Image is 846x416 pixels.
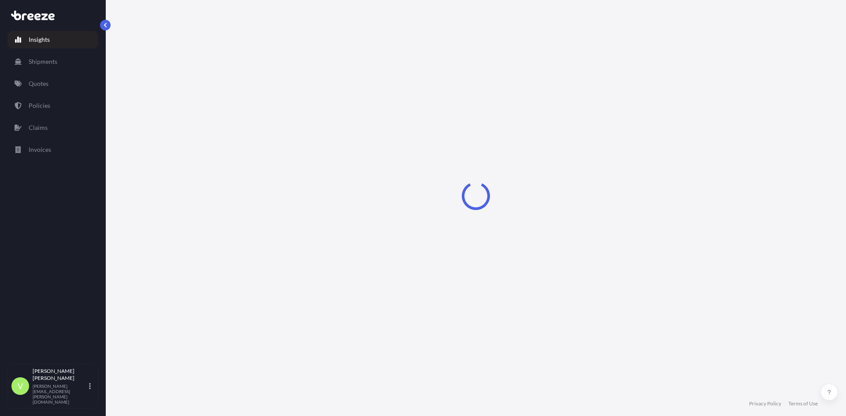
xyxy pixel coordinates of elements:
[749,400,781,407] a: Privacy Policy
[7,141,98,158] a: Invoices
[29,101,50,110] p: Policies
[788,400,818,407] a: Terms of Use
[29,123,48,132] p: Claims
[29,79,48,88] p: Quotes
[7,53,98,70] a: Shipments
[33,368,87,382] p: [PERSON_NAME] [PERSON_NAME]
[29,145,51,154] p: Invoices
[29,35,50,44] p: Insights
[7,119,98,136] a: Claims
[33,383,87,405] p: [PERSON_NAME][EMAIL_ADDRESS][PERSON_NAME][DOMAIN_NAME]
[29,57,57,66] p: Shipments
[7,75,98,92] a: Quotes
[7,97,98,114] a: Policies
[18,382,23,390] span: V
[7,31,98,48] a: Insights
